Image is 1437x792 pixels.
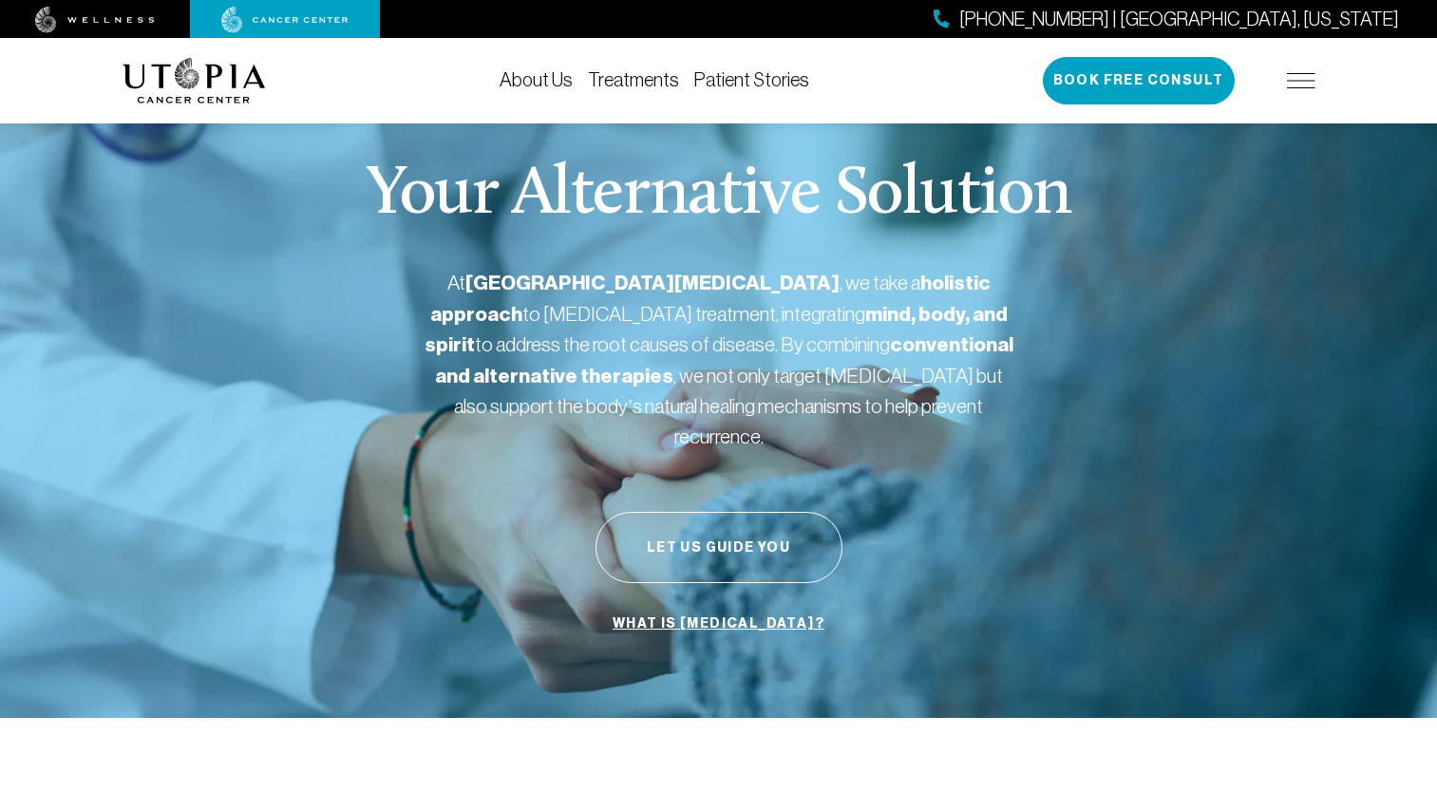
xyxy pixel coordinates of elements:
[1043,57,1235,104] button: Book Free Consult
[934,6,1399,33] a: [PHONE_NUMBER] | [GEOGRAPHIC_DATA], [US_STATE]
[1287,73,1315,88] img: icon-hamburger
[35,7,155,33] img: wellness
[425,268,1013,451] p: At , we take a to [MEDICAL_DATA] treatment, integrating to address the root causes of disease. By...
[959,6,1399,33] span: [PHONE_NUMBER] | [GEOGRAPHIC_DATA], [US_STATE]
[596,512,842,583] button: Let Us Guide You
[430,271,991,327] strong: holistic approach
[465,271,840,295] strong: [GEOGRAPHIC_DATA][MEDICAL_DATA]
[435,332,1013,388] strong: conventional and alternative therapies
[588,69,679,90] a: Treatments
[123,58,266,104] img: logo
[500,69,573,90] a: About Us
[221,7,349,33] img: cancer center
[694,69,809,90] a: Patient Stories
[608,606,829,642] a: What is [MEDICAL_DATA]?
[366,161,1071,230] p: Your Alternative Solution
